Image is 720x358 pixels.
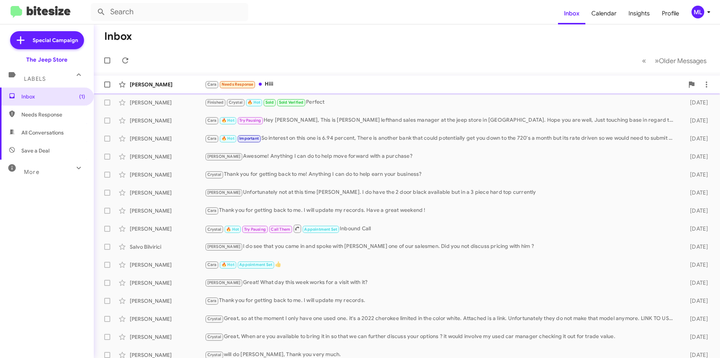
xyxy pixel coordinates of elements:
span: Inbox [21,93,85,100]
span: Crystal [207,352,221,357]
span: Cara [207,82,217,87]
div: [PERSON_NAME] [130,99,205,106]
div: [DATE] [678,279,714,287]
div: [DATE] [678,333,714,341]
nav: Page navigation example [638,53,711,68]
div: [PERSON_NAME] [130,153,205,160]
span: Needs Response [222,82,253,87]
div: I do see that you came in and spoke with [PERSON_NAME] one of our salesmen. Did you not discuss p... [205,242,678,251]
span: Crystal [207,316,221,321]
div: Thank you for getting back to me. I will update my records. Have a great weekend ! [205,206,678,215]
div: Hiii [205,80,684,89]
div: [PERSON_NAME] [130,171,205,178]
div: [PERSON_NAME] [130,333,205,341]
span: Needs Response [21,111,85,118]
div: [PERSON_NAME] [130,261,205,269]
a: Special Campaign [10,31,84,49]
span: Important [239,136,259,141]
span: (1) [79,93,85,100]
span: Save a Deal [21,147,49,154]
div: [PERSON_NAME] [130,297,205,305]
div: Great! What day this week works for a visit with it? [205,278,678,287]
span: Appointment Set [239,262,272,267]
div: [DATE] [678,189,714,196]
div: The Jeep Store [26,56,67,63]
span: Appointment Set [304,227,337,232]
div: [DATE] [678,171,714,178]
span: » [655,56,659,65]
div: Great, so at the moment I only have one used one. it's a 2022 cherokee limited in the color white... [205,314,678,323]
span: Sold Verified [279,100,304,105]
span: 🔥 Hot [226,227,239,232]
button: Previous [637,53,651,68]
div: [PERSON_NAME] [130,315,205,323]
div: [DATE] [678,261,714,269]
div: [PERSON_NAME] [130,225,205,233]
div: [PERSON_NAME] [130,189,205,196]
div: [DATE] [678,99,714,106]
div: [DATE] [678,225,714,233]
div: [DATE] [678,297,714,305]
div: ML [691,6,704,18]
span: Try Pausing [244,227,266,232]
span: 🔥 Hot [222,136,234,141]
div: Perfect [205,98,678,107]
span: Cara [207,208,217,213]
div: [DATE] [678,315,714,323]
button: ML [685,6,712,18]
div: Thank you for getting back to me! Anything I can do to help earn your business? [205,170,678,179]
a: Profile [656,3,685,24]
span: Crystal [229,100,243,105]
a: Insights [622,3,656,24]
div: [DATE] [678,117,714,124]
span: 🔥 Hot [247,100,260,105]
span: Call Them [271,227,290,232]
span: Try Pausing [239,118,261,123]
span: More [24,169,39,175]
span: Calendar [585,3,622,24]
div: Awesome! Anything I can do to help move forward with a purchase? [205,152,678,161]
span: Older Messages [659,57,706,65]
div: 👍 [205,260,678,269]
span: « [642,56,646,65]
span: [PERSON_NAME] [207,244,241,249]
div: [PERSON_NAME] [130,81,205,88]
span: [PERSON_NAME] [207,154,241,159]
div: Salvo Bilvirici [130,243,205,251]
span: Crystal [207,227,221,232]
a: Inbox [558,3,585,24]
span: Cara [207,298,217,303]
span: 🔥 Hot [222,262,234,267]
div: [PERSON_NAME] [130,117,205,124]
span: Finished [207,100,224,105]
span: Labels [24,76,46,82]
div: Thank you for getting back to me. I will update my records. [205,296,678,305]
div: [PERSON_NAME] [130,135,205,142]
div: [PERSON_NAME] [130,207,205,214]
div: [DATE] [678,135,714,142]
span: Crystal [207,334,221,339]
div: [DATE] [678,153,714,160]
div: Great, When are you available to bring it in so that we can further discuss your options ? it wou... [205,332,678,341]
span: Cara [207,118,217,123]
span: [PERSON_NAME] [207,280,241,285]
div: [DATE] [678,243,714,251]
span: Cara [207,262,217,267]
div: So interest on this one is 6.94 percent, There is another bank that could potentially get you dow... [205,134,678,143]
input: Search [91,3,248,21]
button: Next [650,53,711,68]
span: [PERSON_NAME] [207,190,241,195]
div: Unfortunately not at this time [PERSON_NAME]. I do have the 2 door black available but in a 3 pie... [205,188,678,197]
div: [PERSON_NAME] [130,279,205,287]
span: 🔥 Hot [222,118,234,123]
span: All Conversations [21,129,64,136]
span: Cara [207,136,217,141]
span: Sold [265,100,274,105]
span: Crystal [207,172,221,177]
span: Special Campaign [33,36,78,44]
div: Hey [PERSON_NAME], This is [PERSON_NAME] lefthand sales manager at the jeep store in [GEOGRAPHIC_... [205,116,678,125]
div: Inbound Call [205,224,678,233]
